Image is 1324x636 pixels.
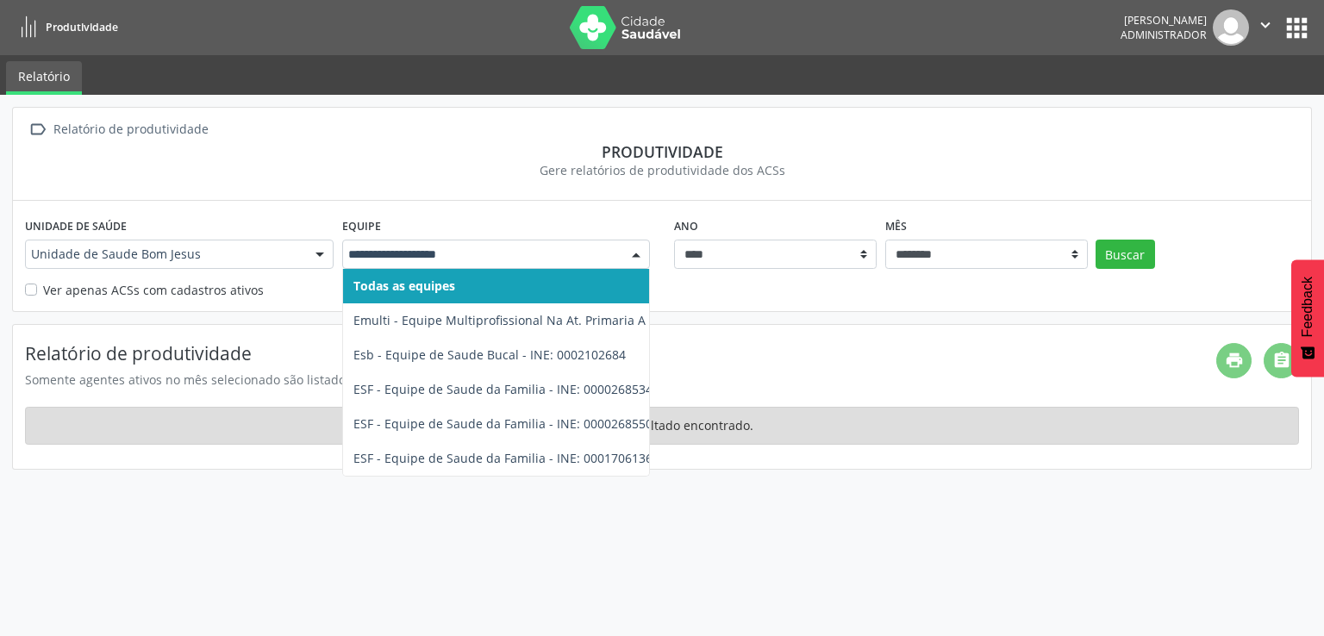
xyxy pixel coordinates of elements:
span: ESF - Equipe de Saude da Familia - INE: 0000268550 [353,415,653,432]
span: ESF - Equipe de Saude da Familia - INE: 0001706136 [353,450,653,466]
label: Unidade de saúde [25,213,127,240]
span: Esb - Equipe de Saude Bucal - INE: 0002102684 [353,346,626,363]
a: Relatório [6,61,82,95]
span: Administrador [1121,28,1207,42]
button: Buscar [1096,240,1155,269]
div: [PERSON_NAME] [1121,13,1207,28]
a: Produtividade [12,13,118,41]
button: Feedback - Mostrar pesquisa [1291,259,1324,377]
i:  [1256,16,1275,34]
div: Gere relatórios de produtividade dos ACSs [25,161,1299,179]
button:  [1249,9,1282,46]
a:  Relatório de produtividade [25,117,211,142]
label: Ano [674,213,698,240]
div: Nenhum resultado encontrado. [25,407,1299,445]
span: Produtividade [46,20,118,34]
label: Ver apenas ACSs com cadastros ativos [43,281,264,299]
i:  [25,117,50,142]
span: Todas as equipes [353,277,455,294]
span: Emulti - Equipe Multiprofissional Na At. Primaria A Saude - INE: 0000268542 [353,312,792,328]
h4: Relatório de produtividade [25,343,1216,365]
img: img [1213,9,1249,46]
div: Somente agentes ativos no mês selecionado são listados [25,371,1216,389]
span: Unidade de Saude Bom Jesus [31,246,298,263]
label: Equipe [342,213,381,240]
label: Mês [885,213,907,240]
button: apps [1282,13,1312,43]
span: Feedback [1300,277,1315,337]
div: Relatório de produtividade [50,117,211,142]
div: Produtividade [25,142,1299,161]
span: ESF - Equipe de Saude da Familia - INE: 0000268534 [353,381,653,397]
